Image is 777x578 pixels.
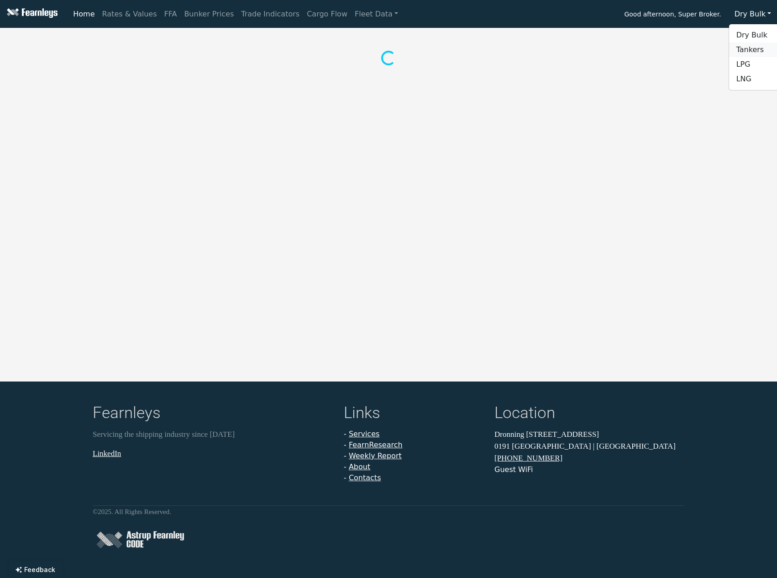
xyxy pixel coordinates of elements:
[161,5,181,23] a: FFA
[349,462,370,471] a: About
[344,403,483,425] h4: Links
[494,454,562,462] a: [PHONE_NUMBER]
[494,429,684,440] p: Dronning [STREET_ADDRESS]
[93,429,333,440] p: Servicing the shipping industry since [DATE]
[237,5,303,23] a: Trade Indicators
[93,508,171,515] small: © 2025 . All Rights Reserved.
[93,449,121,457] a: LinkedIn
[494,403,684,425] h4: Location
[344,472,483,483] li: -
[93,403,333,425] h4: Fearnleys
[5,8,58,20] img: Fearnleys Logo
[349,473,381,482] a: Contacts
[349,430,379,438] a: Services
[349,440,403,449] a: FearnResearch
[180,5,237,23] a: Bunker Prices
[344,440,483,451] li: -
[69,5,98,23] a: Home
[344,461,483,472] li: -
[729,5,777,23] button: Dry Bulk
[344,451,483,461] li: -
[99,5,161,23] a: Rates & Values
[349,451,402,460] a: Weekly Report
[624,7,721,23] span: Good afternoon, Super Broker.
[303,5,351,23] a: Cargo Flow
[494,440,684,452] p: 0191 [GEOGRAPHIC_DATA] | [GEOGRAPHIC_DATA]
[351,5,402,23] a: Fleet Data
[494,464,533,475] button: Guest WiFi
[344,429,483,440] li: -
